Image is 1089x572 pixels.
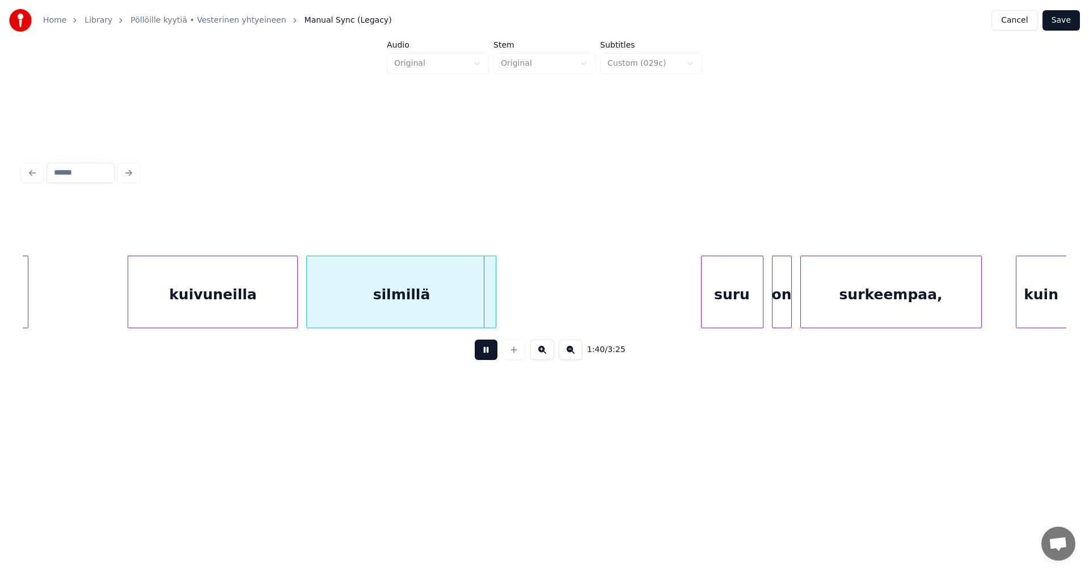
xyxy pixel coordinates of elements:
label: Audio [387,41,489,49]
button: Save [1042,10,1080,31]
label: Subtitles [600,41,702,49]
span: Manual Sync (Legacy) [305,15,392,26]
div: / [587,344,614,355]
label: Stem [493,41,596,49]
span: 3:25 [607,344,625,355]
span: 1:40 [587,344,605,355]
nav: breadcrumb [43,15,392,26]
div: Avoin keskustelu [1041,527,1075,561]
a: Pöllöille kyytiä • Vesterinen yhtyeineen [130,15,286,26]
img: youka [9,9,32,32]
button: Cancel [991,10,1037,31]
a: Library [85,15,112,26]
a: Home [43,15,66,26]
